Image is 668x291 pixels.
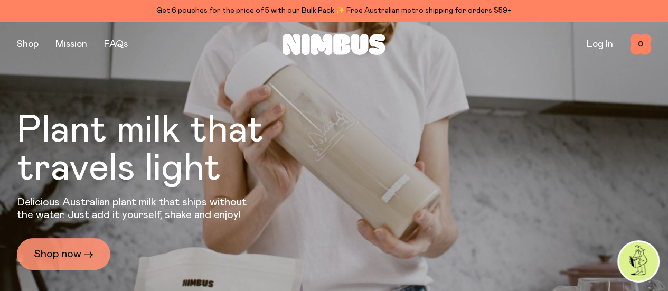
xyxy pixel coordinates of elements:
[17,111,321,187] h1: Plant milk that travels light
[619,242,658,281] img: agent
[630,34,651,55] button: 0
[104,40,128,49] a: FAQs
[55,40,87,49] a: Mission
[17,238,110,270] a: Shop now →
[17,196,253,221] p: Delicious Australian plant milk that ships without the water. Just add it yourself, shake and enjoy!
[17,4,651,17] div: Get 6 pouches for the price of 5 with our Bulk Pack ✨ Free Australian metro shipping for orders $59+
[587,40,613,49] a: Log In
